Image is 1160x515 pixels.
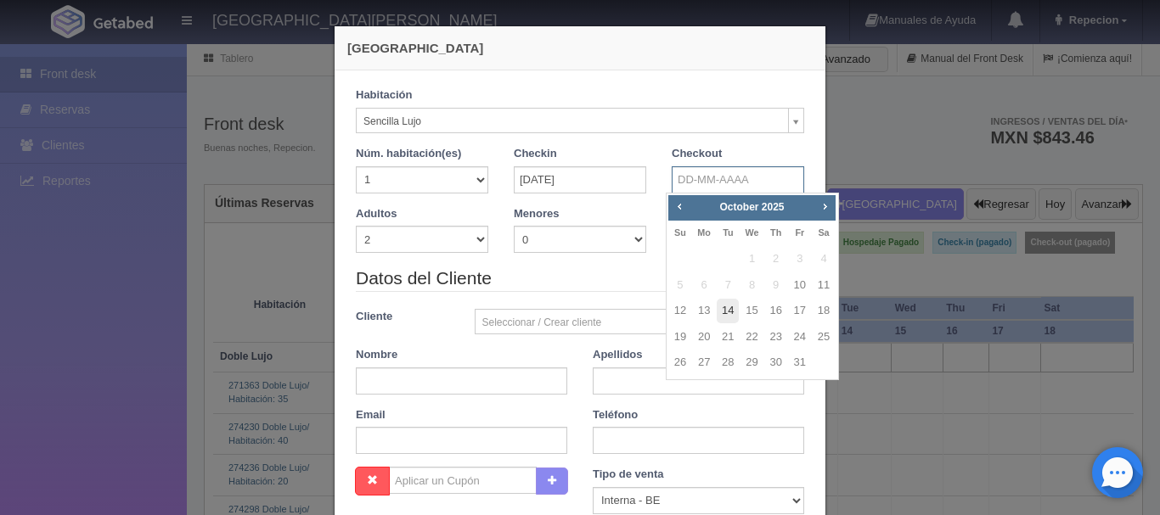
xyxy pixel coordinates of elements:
[717,299,739,323] a: 14
[789,273,811,298] a: 10
[514,206,559,222] label: Menores
[593,407,638,423] label: Teléfono
[740,325,763,350] a: 22
[693,273,715,298] span: 6
[672,166,804,193] input: DD-MM-AAAA
[740,247,763,271] span: 1
[719,201,758,213] span: October
[813,247,835,271] span: 4
[593,347,643,363] label: Apellidos
[356,266,804,292] legend: Datos del Cliente
[482,310,782,335] span: Seleccionar / Crear cliente
[475,309,805,334] a: Seleccionar / Crear cliente
[693,325,715,350] a: 20
[356,108,804,133] a: Sencilla Lujo
[765,325,787,350] a: 23
[770,227,781,238] span: Thursday
[789,350,811,375] a: 31
[789,299,811,323] a: 17
[765,350,787,375] a: 30
[723,227,733,238] span: Tuesday
[765,247,787,271] span: 2
[697,227,711,238] span: Monday
[693,350,715,375] a: 27
[347,39,813,57] h4: [GEOGRAPHIC_DATA]
[363,109,781,134] span: Sencilla Lujo
[693,299,715,323] a: 13
[717,273,739,298] span: 7
[356,146,461,162] label: Núm. habitación(es)
[356,347,397,363] label: Nombre
[813,299,835,323] a: 18
[670,197,689,216] a: Prev
[669,350,691,375] a: 26
[813,325,835,350] a: 25
[740,273,763,298] span: 8
[818,227,829,238] span: Saturday
[813,273,835,298] a: 11
[745,227,758,238] span: Wednesday
[789,325,811,350] a: 24
[765,273,787,298] span: 9
[593,467,664,483] label: Tipo de venta
[795,227,804,238] span: Friday
[514,146,557,162] label: Checkin
[717,325,739,350] a: 21
[669,325,691,350] a: 19
[669,299,691,323] a: 12
[816,197,835,216] a: Next
[674,227,686,238] span: Sunday
[762,201,785,213] span: 2025
[717,350,739,375] a: 28
[740,350,763,375] a: 29
[343,309,462,325] label: Cliente
[765,299,787,323] a: 16
[818,199,831,213] span: Next
[356,206,397,222] label: Adultos
[740,299,763,323] a: 15
[389,467,537,494] input: Aplicar un Cupón
[669,273,691,298] span: 5
[672,146,722,162] label: Checkout
[514,166,646,193] input: DD-MM-AAAA
[789,247,811,271] span: 3
[356,407,386,423] label: Email
[356,87,412,104] label: Habitación
[673,199,686,213] span: Prev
